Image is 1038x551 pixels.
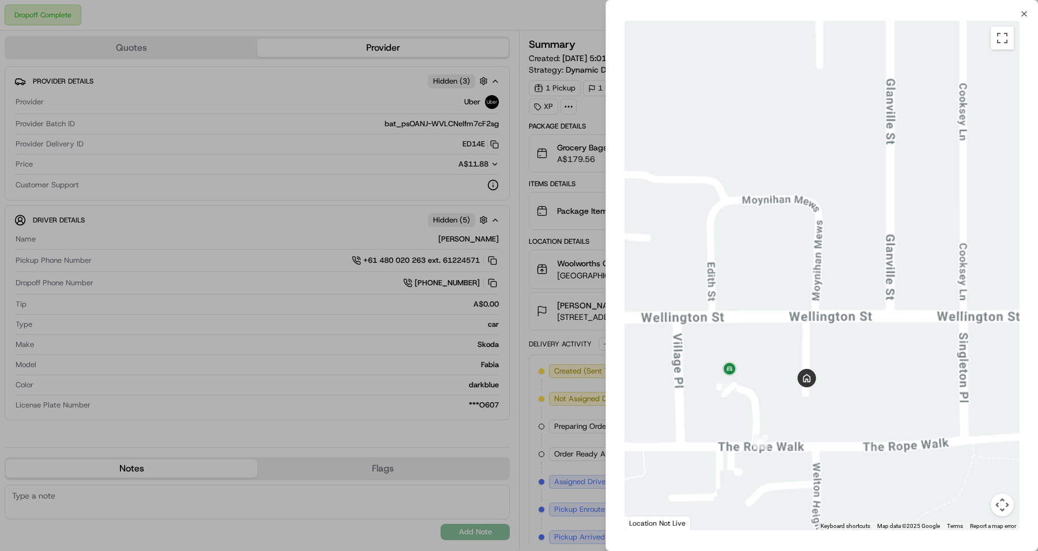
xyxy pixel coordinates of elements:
button: Keyboard shortcuts [821,522,870,530]
div: Location Not Live [625,516,691,530]
a: Terms (opens in new tab) [947,523,963,529]
img: Google [627,515,665,530]
button: Toggle fullscreen view [991,27,1014,50]
div: 7 [721,382,736,397]
div: 6 [753,435,768,450]
div: 8 [722,382,737,397]
a: Report a map error [970,523,1016,529]
span: Map data ©2025 Google [877,523,940,529]
a: Open this area in Google Maps (opens a new window) [627,515,665,530]
button: Map camera controls [991,493,1014,516]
